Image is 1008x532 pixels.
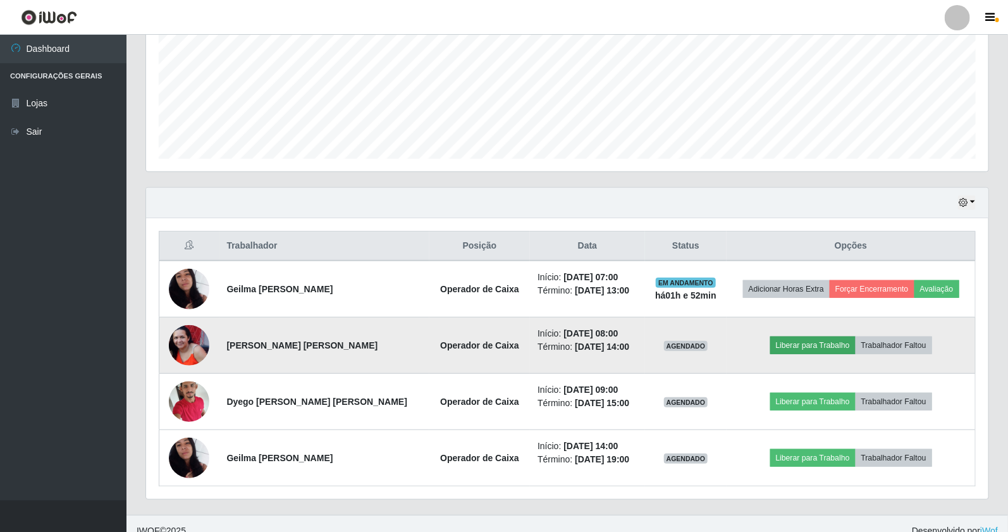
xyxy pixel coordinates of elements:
strong: Operador de Caixa [440,340,519,350]
span: AGENDADO [664,341,708,351]
img: 1699231984036.jpeg [169,422,209,494]
li: Início: [538,383,637,397]
time: [DATE] 07:00 [563,272,618,282]
time: [DATE] 15:00 [575,398,629,408]
li: Término: [538,340,637,354]
strong: Operador de Caixa [440,397,519,407]
button: Trabalhador Faltou [856,337,932,354]
strong: Operador de Caixa [440,284,519,294]
button: Liberar para Trabalho [770,337,856,354]
button: Avaliação [914,280,959,298]
img: CoreUI Logo [21,9,77,25]
th: Posição [429,232,530,261]
img: 1743338839822.jpeg [169,325,209,366]
strong: Operador de Caixa [440,453,519,463]
button: Liberar para Trabalho [770,393,856,411]
th: Trabalhador [219,232,429,261]
li: Início: [538,271,637,284]
img: 1741826148632.jpeg [169,374,209,428]
strong: há 01 h e 52 min [655,290,716,300]
li: Término: [538,397,637,410]
time: [DATE] 09:00 [563,385,618,395]
time: [DATE] 19:00 [575,454,629,464]
button: Trabalhador Faltou [856,393,932,411]
strong: Dyego [PERSON_NAME] [PERSON_NAME] [227,397,407,407]
button: Adicionar Horas Extra [743,280,830,298]
th: Status [645,232,727,261]
button: Trabalhador Faltou [856,449,932,467]
time: [DATE] 14:00 [563,441,618,451]
img: 1699231984036.jpeg [169,253,209,325]
strong: Geilma [PERSON_NAME] [227,284,333,294]
time: [DATE] 14:00 [575,342,629,352]
span: EM ANDAMENTO [656,278,716,288]
time: [DATE] 13:00 [575,285,629,295]
span: AGENDADO [664,454,708,464]
button: Liberar para Trabalho [770,449,856,467]
li: Início: [538,327,637,340]
li: Término: [538,284,637,297]
th: Opções [727,232,975,261]
span: AGENDADO [664,397,708,407]
th: Data [530,232,645,261]
strong: Geilma [PERSON_NAME] [227,453,333,463]
li: Término: [538,453,637,466]
strong: [PERSON_NAME] [PERSON_NAME] [227,340,378,350]
time: [DATE] 08:00 [563,328,618,338]
li: Início: [538,440,637,453]
button: Forçar Encerramento [830,280,914,298]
